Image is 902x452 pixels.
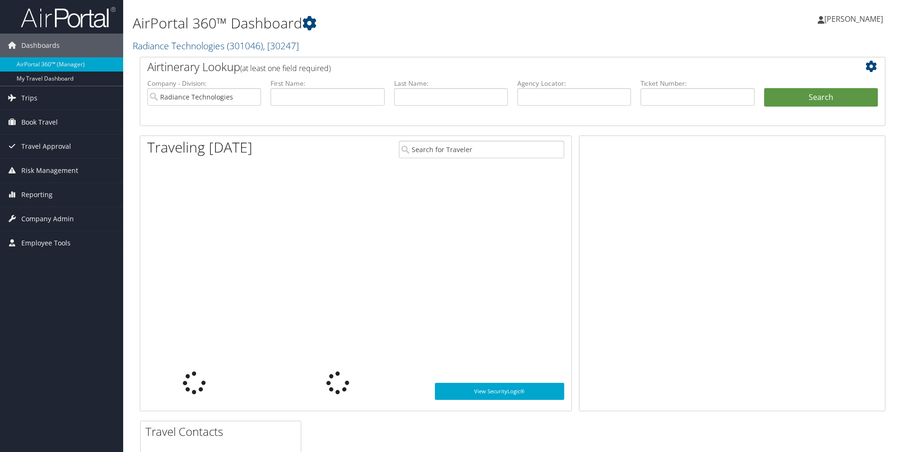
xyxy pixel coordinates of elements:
[145,424,301,440] h2: Travel Contacts
[640,79,754,88] label: Ticket Number:
[147,137,253,157] h1: Traveling [DATE]
[399,141,564,158] input: Search for Traveler
[435,383,564,400] a: View SecurityLogic®
[21,6,116,28] img: airportal-logo.png
[21,110,58,134] span: Book Travel
[147,79,261,88] label: Company - Division:
[21,231,71,255] span: Employee Tools
[394,79,508,88] label: Last Name:
[764,88,878,107] button: Search
[21,135,71,158] span: Travel Approval
[818,5,893,33] a: [PERSON_NAME]
[21,34,60,57] span: Dashboards
[21,207,74,231] span: Company Admin
[21,183,53,207] span: Reporting
[271,79,384,88] label: First Name:
[21,159,78,182] span: Risk Management
[147,59,816,75] h2: Airtinerary Lookup
[21,86,37,110] span: Trips
[227,39,263,52] span: ( 301046 )
[133,13,639,33] h1: AirPortal 360™ Dashboard
[517,79,631,88] label: Agency Locator:
[824,14,883,24] span: [PERSON_NAME]
[240,63,331,73] span: (at least one field required)
[133,39,299,52] a: Radiance Technologies
[263,39,299,52] span: , [ 30247 ]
